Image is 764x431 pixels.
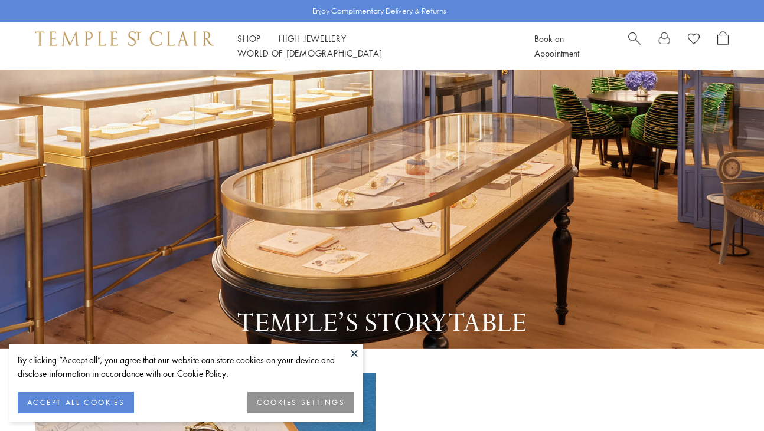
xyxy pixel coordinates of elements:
iframe: Gorgias live chat messenger [705,376,752,419]
nav: Main navigation [237,31,508,61]
a: ShopShop [237,32,261,44]
a: Open Shopping Bag [717,31,729,61]
a: Search [628,31,641,61]
p: Enjoy Complimentary Delivery & Returns [312,5,446,17]
a: World of [DEMOGRAPHIC_DATA]World of [DEMOGRAPHIC_DATA] [237,47,382,59]
a: Book an Appointment [534,32,579,59]
a: High JewelleryHigh Jewellery [279,32,347,44]
button: ACCEPT ALL COOKIES [18,392,134,413]
a: View Wishlist [688,31,700,49]
button: COOKIES SETTINGS [247,392,354,413]
img: Temple St. Clair [35,31,214,45]
div: By clicking “Accept all”, you agree that our website can store cookies on your device and disclos... [18,353,354,380]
